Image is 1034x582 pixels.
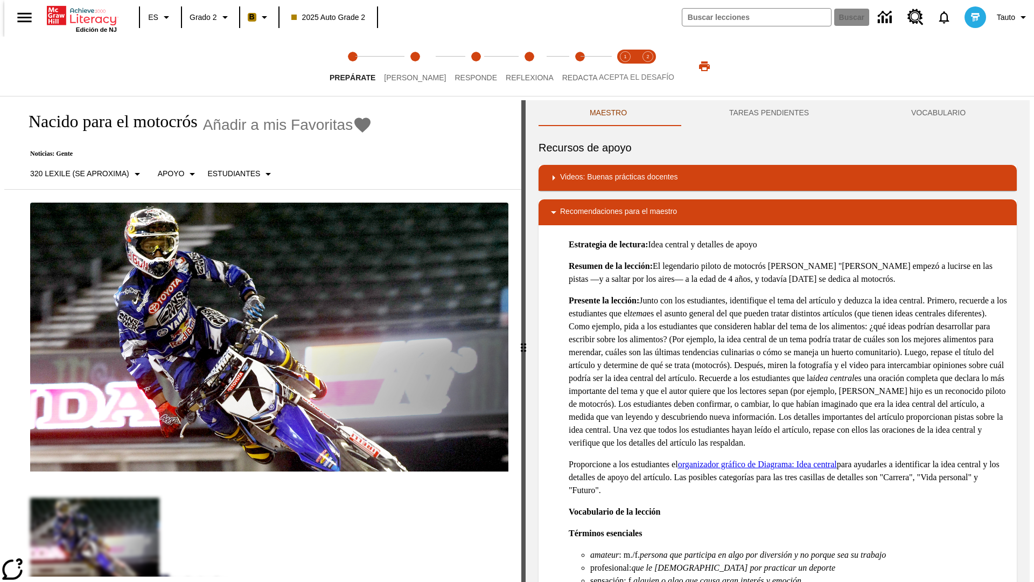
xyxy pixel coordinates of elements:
div: reading [4,100,521,577]
p: Estudiantes [207,168,260,179]
button: Responde step 3 of 5 [446,37,506,96]
button: Escoja un nuevo avatar [958,3,993,31]
p: Recomendaciones para el maestro [560,206,677,219]
p: Noticias: Gente [17,150,372,158]
span: Añadir a mis Favoritas [203,116,353,134]
p: Apoyo [158,168,185,179]
button: TAREAS PENDIENTES [678,100,860,126]
a: Centro de recursos, Se abrirá en una pestaña nueva. [901,3,930,32]
h1: Nacido para el motocrós [17,112,198,131]
button: Añadir a mis Favoritas - Nacido para el motocrós [203,115,373,134]
button: Abrir el menú lateral [9,2,40,33]
span: [PERSON_NAME] [384,73,446,82]
button: Imprimir [687,57,722,76]
button: Prepárate step 1 of 5 [321,37,384,96]
button: Maestro [539,100,678,126]
p: El legendario piloto de motocrós [PERSON_NAME] "[PERSON_NAME] empezó a lucirse en las pistas —y a... [569,260,1008,286]
a: Centro de información [871,3,901,32]
a: Notificaciones [930,3,958,31]
strong: Resumen de la lección: [569,261,653,271]
span: ES [148,12,158,23]
img: avatar image [965,6,986,28]
p: Videos: Buenas prácticas docentes [560,171,677,184]
strong: Estrategia de lectura: [569,240,648,249]
em: amateur [590,550,619,559]
button: Reflexiona step 4 of 5 [497,37,562,96]
em: que le [DEMOGRAPHIC_DATA] por practicar un deporte [631,563,835,572]
button: Redacta step 5 of 5 [554,37,606,96]
div: Instructional Panel Tabs [539,100,1017,126]
button: VOCABULARIO [860,100,1017,126]
div: Pulsa la tecla de intro o la barra espaciadora y luego presiona las flechas de derecha e izquierd... [521,100,526,582]
button: Acepta el desafío contesta step 2 of 2 [632,37,663,96]
em: persona que participa en algo por diversión y no porque sea su trabajo [640,550,886,559]
li: profesional: [590,562,1008,574]
button: Boost El color de la clase es anaranjado claro. Cambiar el color de la clase. [243,8,275,27]
span: Responde [455,73,497,82]
button: Tipo de apoyo, Apoyo [153,164,204,184]
button: Seleccione Lexile, 320 Lexile (Se aproxima) [26,164,148,184]
div: Videos: Buenas prácticas docentes [539,165,1017,191]
span: ACEPTA EL DESAFÍO [599,73,674,81]
button: Perfil/Configuración [993,8,1034,27]
span: Tauto [997,12,1015,23]
span: Redacta [562,73,598,82]
li: : m./f. [590,549,1008,562]
div: Recomendaciones para el maestro [539,199,1017,225]
text: 1 [624,54,626,59]
h6: Recursos de apoyo [539,139,1017,156]
span: Prepárate [330,73,375,82]
p: Proporcione a los estudiantes el para ayudarles a identificar la idea central y los detalles de a... [569,458,1008,497]
div: activity [526,100,1030,582]
p: Junto con los estudiantes, identifique el tema del artículo y deduzca la idea central. Primero, r... [569,294,1008,449]
span: B [249,10,255,24]
span: Edición de NJ [76,26,117,33]
button: Grado: Grado 2, Elige un grado [185,8,236,27]
strong: Presente la lección: [569,296,639,305]
button: Seleccionar estudiante [203,164,279,184]
span: Grado 2 [190,12,217,23]
p: Idea central y detalles de apoyo [569,238,1008,251]
button: Acepta el desafío lee step 1 of 2 [610,37,641,96]
img: El corredor de motocrós James Stewart vuela por los aires en su motocicleta de montaña [30,203,508,472]
strong: Vocabulario de la lección [569,507,661,516]
button: Lee step 2 of 5 [375,37,455,96]
strong: Términos esenciales [569,529,642,538]
em: idea central [813,373,855,383]
button: Lenguaje: ES, Selecciona un idioma [143,8,178,27]
span: Reflexiona [506,73,554,82]
a: organizador gráfico de Diagrama: Idea central [678,460,837,469]
input: Buscar campo [682,9,831,26]
span: 2025 Auto Grade 2 [291,12,366,23]
p: 320 Lexile (Se aproxima) [30,168,129,179]
em: tema [630,309,647,318]
text: 2 [646,54,649,59]
div: Portada [47,4,117,33]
